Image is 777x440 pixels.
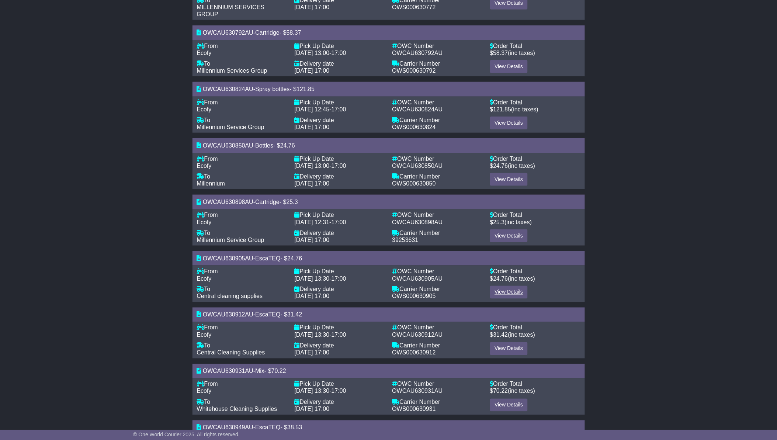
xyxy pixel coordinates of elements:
a: View Details [490,286,528,299]
span: [DATE] 17:00 [295,4,330,10]
span: OWCAU630931AU [203,368,253,374]
span: OWCAU630912AU [392,332,443,338]
div: - [295,388,385,395]
span: Mix [255,368,264,374]
div: Carrier Number [392,117,483,124]
span: OWCAU630824AU [203,86,253,92]
div: $ (inc taxes) [490,106,580,113]
span: Ecofy [197,219,212,225]
div: Pick Up Date [295,42,385,49]
span: [DATE] 17:00 [295,293,330,299]
div: To [197,173,287,180]
div: Order Total [490,268,580,275]
span: 24.76 [493,276,508,282]
div: Order Total [490,155,580,162]
span: MILLENNIUM SERVICES GROUP [197,4,265,17]
div: - - $ [192,308,585,322]
div: - [295,275,385,282]
span: 70.22 [271,368,286,374]
div: OWC Number [392,381,483,388]
span: EscaTEQ [255,255,280,261]
span: 24.76 [280,142,295,149]
div: From [197,324,287,331]
span: 70.22 [493,388,508,394]
div: Delivery date [295,173,385,180]
div: OWC Number [392,211,483,218]
span: 24.76 [493,163,508,169]
div: OWC Number [392,42,483,49]
span: Central cleaning supplies [197,293,263,299]
div: - [295,106,385,113]
span: Ecofy [197,163,212,169]
div: Delivery date [295,342,385,349]
span: Bottles [255,142,273,149]
div: To [197,117,287,124]
span: [DATE] 13:30 [295,388,330,394]
div: To [197,399,287,406]
span: Central Cleaning Supplies [197,350,265,356]
span: OWCAU630850AU [392,163,443,169]
div: $ (inc taxes) [490,332,580,339]
div: OWC Number [392,155,483,162]
span: Whitehouse Cleaning Supplies [197,406,277,412]
span: © One World Courier 2025. All rights reserved. [133,432,240,437]
span: Spray bottles [255,86,289,92]
span: Ecofy [197,50,212,56]
span: OWCAU630898AU [392,219,443,225]
div: - - $ [192,25,585,40]
div: Pick Up Date [295,268,385,275]
span: OWS000630850 [392,180,436,187]
span: 38.53 [287,425,302,431]
span: Ecofy [197,388,212,394]
span: OWCAU630850AU [203,142,253,149]
div: From [197,268,287,275]
span: [DATE] 17:00 [295,237,330,243]
span: Ecofy [197,106,212,112]
span: [DATE] 13:00 [295,50,330,56]
span: 17:00 [332,50,346,56]
span: 121.85 [493,106,511,112]
span: OWCAU630792AU [203,30,253,36]
span: [DATE] 13:30 [295,332,330,338]
span: Ecofy [197,276,212,282]
span: Cartridge [255,199,280,205]
span: [DATE] 13:00 [295,163,330,169]
div: $ (inc taxes) [490,219,580,226]
div: From [197,211,287,218]
div: $ (inc taxes) [490,162,580,169]
div: From [197,155,287,162]
span: Millennium Service Group [197,237,264,243]
div: $ (inc taxes) [490,388,580,395]
div: Carrier Number [392,173,483,180]
div: - [295,162,385,169]
span: 39253631 [392,237,419,243]
div: To [197,286,287,293]
span: OWS000630905 [392,293,436,299]
span: 58.37 [493,50,508,56]
a: View Details [490,173,528,186]
div: From [197,99,287,106]
span: [DATE] 12:31 [295,219,330,225]
div: $ (inc taxes) [490,275,580,282]
span: OWCAU630905AU [392,276,443,282]
div: Delivery date [295,399,385,406]
span: OWS000630931 [392,406,436,412]
div: Order Total [490,211,580,218]
a: View Details [490,117,528,129]
span: 25.3 [493,219,504,225]
span: [DATE] 13:30 [295,276,330,282]
div: - [295,49,385,56]
span: Millennium Services Group [197,67,267,74]
div: OWC Number [392,268,483,275]
span: 31.42 [493,332,508,338]
span: Millennium [197,180,225,187]
span: OWCAU630931AU [392,388,443,394]
span: OWS000630772 [392,4,436,10]
div: - [295,219,385,226]
span: 24.76 [287,255,302,261]
span: OWCAU630824AU [392,106,443,112]
div: Carrier Number [392,229,483,236]
div: Carrier Number [392,399,483,406]
div: - - $ [192,138,585,153]
span: OWCAU630905AU [203,255,253,261]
